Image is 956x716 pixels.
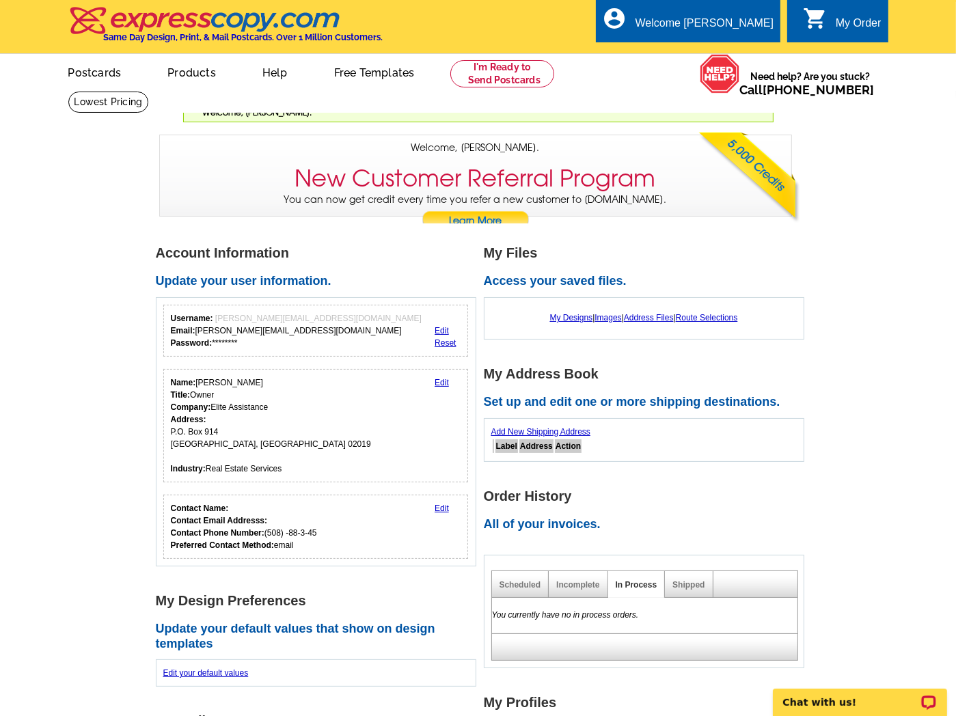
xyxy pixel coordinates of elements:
[803,15,882,32] a: shopping_cart My Order
[491,305,797,331] div: | | |
[484,367,812,381] h1: My Address Book
[484,274,812,289] h2: Access your saved files.
[624,313,674,322] a: Address Files
[411,141,540,155] span: Welcome, [PERSON_NAME].
[595,313,621,322] a: Images
[435,326,449,335] a: Edit
[616,580,657,590] a: In Process
[484,489,812,504] h1: Order History
[435,504,449,513] a: Edit
[555,439,582,453] th: Action
[156,274,484,289] h2: Update your user information.
[171,314,213,323] strong: Username:
[763,83,875,97] a: [PHONE_NUMBER]
[676,313,738,322] a: Route Selections
[171,376,371,475] div: [PERSON_NAME] Owner Elite Assistance P.O. Box 914 [GEOGRAPHIC_DATA], [GEOGRAPHIC_DATA] 02019 Real...
[672,580,705,590] a: Shipped
[435,378,449,387] a: Edit
[484,246,812,260] h1: My Files
[146,55,238,87] a: Products
[46,55,144,87] a: Postcards
[215,314,422,323] span: [PERSON_NAME][EMAIL_ADDRESS][DOMAIN_NAME]
[519,439,554,453] th: Address
[435,338,456,348] a: Reset
[171,516,268,525] strong: Contact Email Addresss:
[312,55,437,87] a: Free Templates
[163,369,469,482] div: Your personal details.
[171,502,317,551] div: (508) -88-3-45 email
[104,32,383,42] h4: Same Day Design, Print, & Mail Postcards. Over 1 Million Customers.
[422,211,530,232] a: Learn More
[68,16,383,42] a: Same Day Design, Print, & Mail Postcards. Over 1 Million Customers.
[500,580,541,590] a: Scheduled
[740,83,875,97] span: Call
[156,594,484,608] h1: My Design Preferences
[171,464,206,473] strong: Industry:
[484,517,812,532] h2: All of your invoices.
[492,610,639,620] em: You currently have no in process orders.
[484,696,812,710] h1: My Profiles
[241,55,310,87] a: Help
[171,326,195,335] strong: Email:
[171,312,422,349] div: [PERSON_NAME][EMAIL_ADDRESS][DOMAIN_NAME] ********
[764,673,956,716] iframe: LiveChat chat widget
[203,107,312,119] span: Welcome, [PERSON_NAME].
[550,313,593,322] a: My Designs
[636,17,774,36] div: Welcome [PERSON_NAME]
[171,390,190,400] strong: Title:
[491,427,590,437] a: Add New Shipping Address
[836,17,882,36] div: My Order
[171,504,229,513] strong: Contact Name:
[484,395,812,410] h2: Set up and edit one or more shipping destinations.
[803,6,828,31] i: shopping_cart
[160,193,791,232] p: You can now get credit every time you refer a new customer to [DOMAIN_NAME].
[171,402,211,412] strong: Company:
[740,70,882,97] span: Need help? Are you stuck?
[156,622,484,651] h2: Update your default values that show on design templates
[171,338,213,348] strong: Password:
[295,165,656,193] h3: New Customer Referral Program
[163,668,249,678] a: Edit your default values
[163,495,469,559] div: Who should we contact regarding order issues?
[700,54,740,94] img: help
[156,246,484,260] h1: Account Information
[171,528,264,538] strong: Contact Phone Number:
[603,6,627,31] i: account_circle
[556,580,599,590] a: Incomplete
[171,378,196,387] strong: Name:
[163,305,469,357] div: Your login information.
[171,540,274,550] strong: Preferred Contact Method:
[495,439,518,453] th: Label
[171,415,206,424] strong: Address:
